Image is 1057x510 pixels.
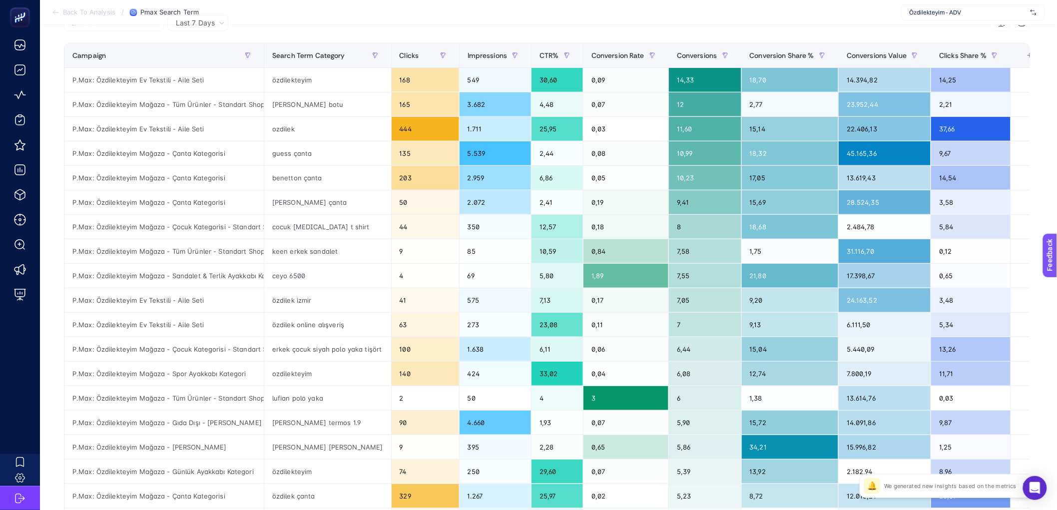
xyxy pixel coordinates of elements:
[121,8,124,16] span: /
[742,117,839,141] div: 15,14
[677,51,717,59] span: Conversions
[864,478,880,494] div: 🔔
[264,239,391,263] div: keen erkek sandalet
[64,484,264,508] div: P.Max: Özdilekteyim Mağaza - Çanta Kategorisi
[264,68,391,92] div: özdilekteyim
[392,190,459,214] div: 50
[64,313,264,337] div: P.Max: Özdilekteyim Ev Tekstili - Aile Seti
[591,51,644,59] span: Conversion Rate
[931,288,1011,312] div: 3,48
[669,92,741,116] div: 12
[931,386,1011,410] div: 0,03
[839,362,931,386] div: 7.800,19
[839,190,931,214] div: 28.524,35
[931,166,1011,190] div: 14,54
[264,190,391,214] div: [PERSON_NAME] çanta
[460,313,531,337] div: 273
[931,264,1011,288] div: 0,65
[839,313,931,337] div: 6.111,50
[742,362,839,386] div: 12,74
[931,411,1011,435] div: 9,87
[6,3,38,11] span: Feedback
[531,239,583,263] div: 10,59
[64,337,264,361] div: P.Max: Özdilekteyim Mağaza - Çocuk Kategorisi - Standart Shopping
[64,460,264,484] div: P.Max: Özdilekteyim Mağaza - Günlük Ayakkabı Kategori
[669,215,741,239] div: 8
[583,68,668,92] div: 0,09
[272,51,345,59] span: Search Term Category
[460,337,531,361] div: 1.638
[531,411,583,435] div: 1,93
[392,264,459,288] div: 4
[531,92,583,116] div: 4,48
[839,141,931,165] div: 45.165,36
[669,190,741,214] div: 9,41
[392,141,459,165] div: 135
[583,337,668,361] div: 0,06
[531,460,583,484] div: 29,60
[460,460,531,484] div: 250
[669,141,741,165] div: 10,99
[392,411,459,435] div: 90
[742,68,839,92] div: 18,70
[531,68,583,92] div: 30,60
[460,386,531,410] div: 50
[264,362,391,386] div: ozdilekteyim
[140,8,199,16] span: Pmax Search Term
[669,313,741,337] div: 7
[460,166,531,190] div: 2.959
[392,288,459,312] div: 41
[669,484,741,508] div: 5,23
[742,460,839,484] div: 13,92
[884,482,1017,490] p: We generated new insights based on the metrics
[1019,51,1027,73] div: 10 items selected
[64,362,264,386] div: P.Max: Özdilekteyim Mağaza - Spor Ayakkabı Kategori
[392,460,459,484] div: 74
[839,264,931,288] div: 17.398,67
[460,141,531,165] div: 5.539
[839,460,931,484] div: 2.182,94
[931,117,1011,141] div: 37,66
[264,460,391,484] div: özdilekteyim
[839,484,931,508] div: 12.010,21
[669,460,741,484] div: 5,39
[392,68,459,92] div: 168
[400,51,419,59] span: Clicks
[460,411,531,435] div: 4.660
[939,51,987,59] span: Clicks Share %
[64,215,264,239] div: P.Max: Özdilekteyim Mağaza - Çocuk Kategorisi - Standart Shopping
[583,166,668,190] div: 0,05
[264,313,391,337] div: özdilek online alışveriş
[583,313,668,337] div: 0,11
[931,460,1011,484] div: 8,96
[264,117,391,141] div: ozdilek
[460,288,531,312] div: 575
[531,362,583,386] div: 33,02
[910,8,1027,16] span: Özdilekteyim - ADV
[264,386,391,410] div: lufian polo yaka
[460,68,531,92] div: 549
[64,239,264,263] div: P.Max: Özdilekteyim Mağaza - Tüm Ürünler - Standart Shopping
[531,117,583,141] div: 25,95
[583,92,668,116] div: 0,07
[742,411,839,435] div: 15,72
[669,117,741,141] div: 11,60
[264,215,391,239] div: cocuk [MEDICAL_DATA] t shirt
[63,8,115,16] span: Back To Analysis
[583,288,668,312] div: 0,17
[392,117,459,141] div: 444
[839,215,931,239] div: 2.484,78
[531,288,583,312] div: 7,13
[64,68,264,92] div: P.Max: Özdilekteyim Ev Tekstili - Aile Seti
[931,92,1011,116] div: 2,21
[64,190,264,214] div: P.Max: Özdilekteyim Mağaza - Çanta Kategorisi
[531,337,583,361] div: 6,11
[531,484,583,508] div: 25,97
[264,141,391,165] div: guess çanta
[1021,51,1040,59] div: +
[468,51,508,59] span: Impressions
[839,411,931,435] div: 14.091,86
[742,141,839,165] div: 18,32
[742,92,839,116] div: 2,77
[742,190,839,214] div: 15,69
